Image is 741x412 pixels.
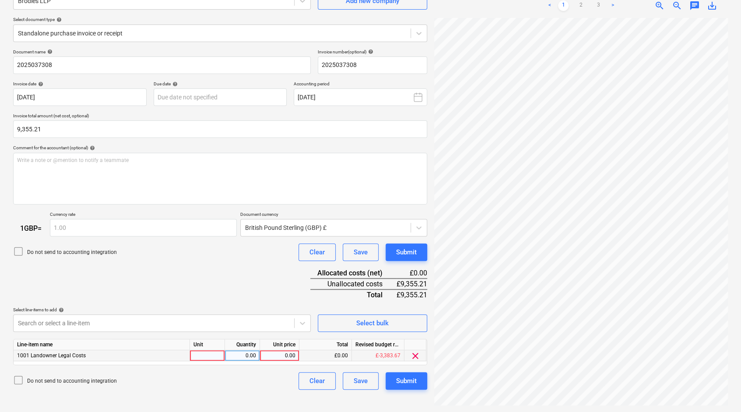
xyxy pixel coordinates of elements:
a: Next page [607,0,618,11]
div: Unit [190,339,225,350]
button: Clear [299,243,336,261]
div: Quantity [225,339,260,350]
button: Save [343,243,379,261]
div: Comment for the accountant (optional) [13,145,427,151]
div: 1 GBP = [13,224,50,232]
div: Unallocated costs [310,278,397,289]
p: Currency rate [50,211,237,219]
span: zoom_out [672,0,682,11]
div: 0.00 [263,350,295,361]
div: Due date [154,81,287,87]
button: Clear [299,372,336,390]
span: zoom_in [654,0,665,11]
button: Submit [386,372,427,390]
p: Document currency [240,211,427,219]
input: Invoice date not specified [13,88,147,106]
div: Total [310,289,397,300]
div: Select document type [13,17,427,22]
p: Do not send to accounting integration [27,377,117,385]
div: Invoice date [13,81,147,87]
div: Invoice number (optional) [318,49,427,55]
a: Page 2 [576,0,586,11]
span: help [171,81,178,87]
div: Total [299,339,352,350]
div: £-3,383.67 [352,350,404,361]
div: Save [354,375,368,387]
div: Clear [309,375,325,387]
a: Previous page [544,0,555,11]
div: Select line-items to add [13,307,311,313]
div: Submit [396,246,417,258]
button: Submit [386,243,427,261]
div: Submit [396,375,417,387]
span: help [36,81,43,87]
button: [DATE] [294,88,427,106]
input: Due date not specified [154,88,287,106]
div: £0.00 [299,350,352,361]
input: Invoice number [318,56,427,74]
span: chat [689,0,700,11]
button: Save [343,372,379,390]
div: £0.00 [397,268,427,278]
span: help [88,145,95,151]
div: Unit price [260,339,299,350]
span: clear [410,351,421,361]
div: Line-item name [14,339,190,350]
div: Save [354,246,368,258]
div: Clear [309,246,325,258]
button: Select bulk [318,314,427,332]
div: Select bulk [356,317,389,329]
span: 1001 Landowner Legal Costs [17,352,86,359]
div: £9,355.21 [397,278,427,289]
div: 0.00 [228,350,256,361]
a: Page 3 [593,0,604,11]
div: £9,355.21 [397,289,427,300]
iframe: Chat Widget [697,370,741,412]
p: Accounting period [294,81,427,88]
input: Invoice total amount (net cost, optional) [13,120,427,138]
div: Document name [13,49,311,55]
span: help [55,17,62,22]
span: help [46,49,53,54]
span: save_alt [707,0,717,11]
span: help [366,49,373,54]
p: Do not send to accounting integration [27,249,117,256]
a: Page 1 is your current page [558,0,569,11]
input: Document name [13,56,311,74]
div: Revised budget remaining [352,339,404,350]
span: help [57,307,64,313]
div: Allocated costs (net) [310,268,397,278]
p: Invoice total amount (net cost, optional) [13,113,427,120]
